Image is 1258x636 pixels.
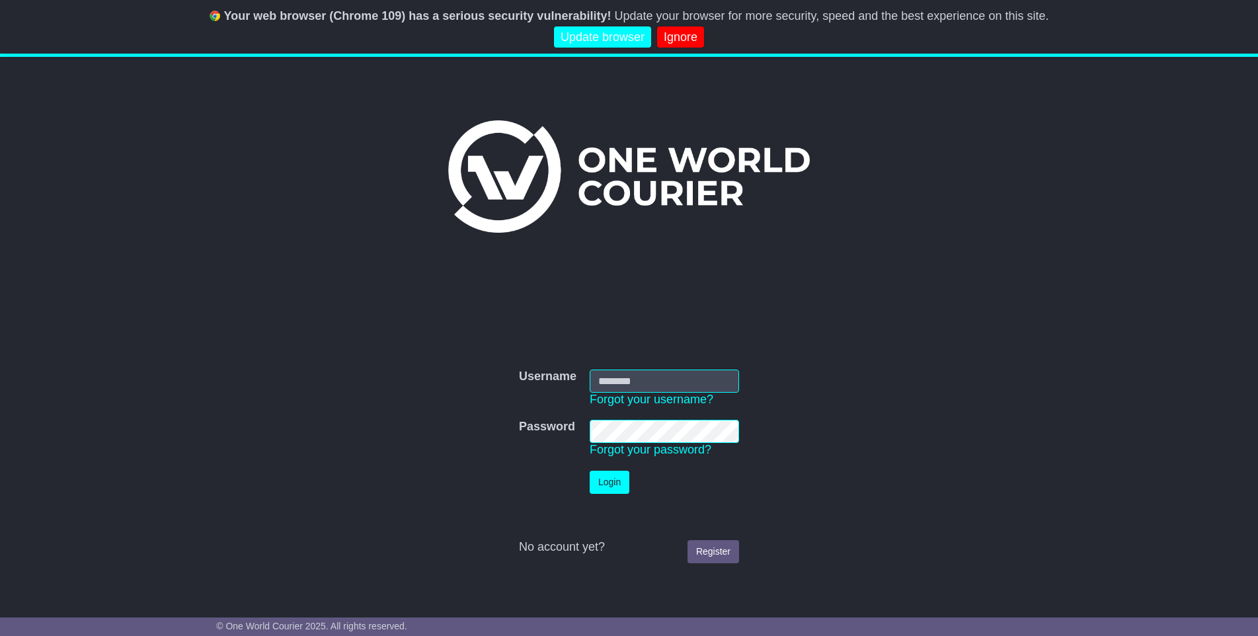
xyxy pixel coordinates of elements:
[614,9,1048,22] span: Update your browser for more security, speed and the best experience on this site.
[448,120,809,233] img: One World
[590,443,711,456] a: Forgot your password?
[657,26,704,48] a: Ignore
[519,420,575,434] label: Password
[224,9,611,22] b: Your web browser (Chrome 109) has a serious security vulnerability!
[216,621,407,631] span: © One World Courier 2025. All rights reserved.
[590,471,629,494] button: Login
[688,540,739,563] a: Register
[554,26,651,48] a: Update browser
[519,540,739,555] div: No account yet?
[519,370,576,384] label: Username
[590,393,713,406] a: Forgot your username?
